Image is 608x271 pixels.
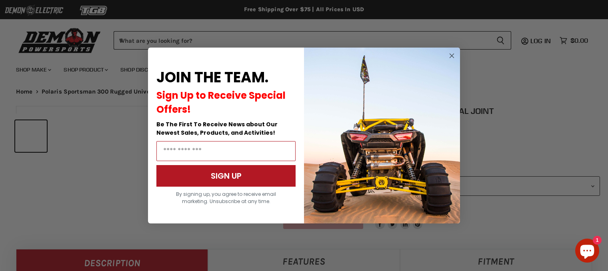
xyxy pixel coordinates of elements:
img: a9095488-b6e7-41ba-879d-588abfab540b.jpeg [304,48,460,223]
inbox-online-store-chat: Shopify online store chat [573,239,602,265]
input: Email Address [156,141,296,161]
span: Be The First To Receive News about Our Newest Sales, Products, and Activities! [156,120,278,137]
button: SIGN UP [156,165,296,187]
span: Sign Up to Receive Special Offers! [156,89,286,116]
span: By signing up, you agree to receive email marketing. Unsubscribe at any time. [176,191,276,205]
span: JOIN THE TEAM. [156,67,268,88]
button: Close dialog [447,51,457,61]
